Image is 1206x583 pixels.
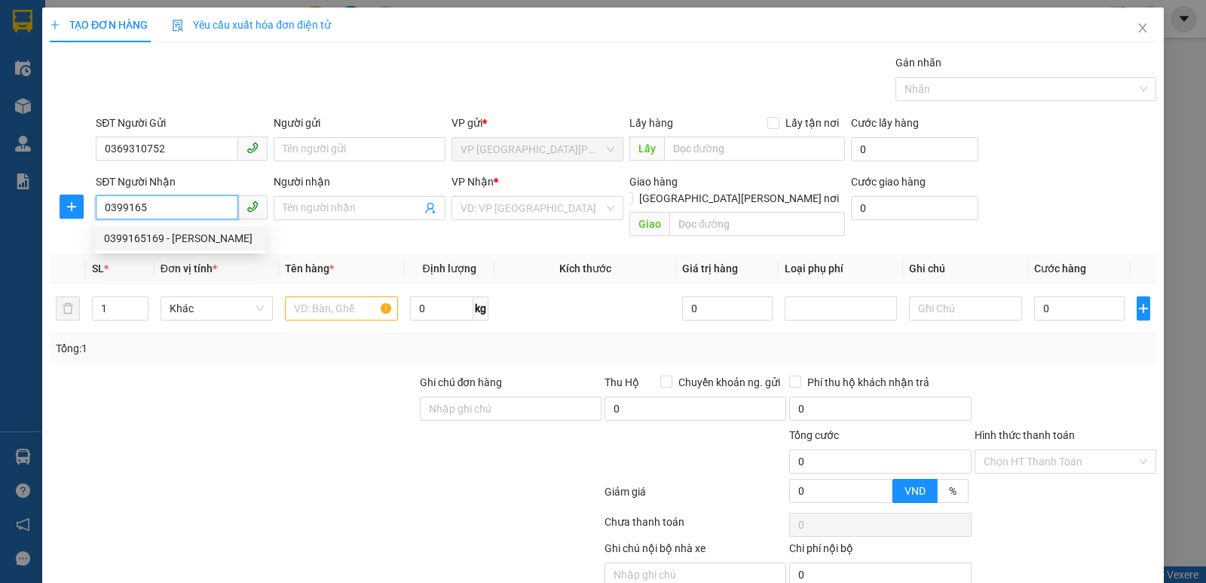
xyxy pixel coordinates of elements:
span: TẠO ĐƠN HÀNG [50,19,148,31]
th: Loại phụ phí [779,254,904,284]
span: phone [246,142,259,154]
div: SĐT Người Gửi [96,115,268,131]
span: Lấy [629,137,664,161]
span: plus [1137,302,1149,315]
div: Ghi chú nội bộ nhà xe [605,540,786,563]
button: plus [60,195,84,219]
span: phone [246,201,259,213]
div: VP gửi [451,115,623,131]
strong: CHUYỂN PHÁT NHANH AN PHÚ QUÝ [44,12,152,61]
input: Dọc đường [664,137,846,161]
button: plus [1137,296,1150,321]
div: 0399165169 - [PERSON_NAME] [104,230,256,247]
label: Ghi chú đơn hàng [420,376,503,388]
span: Khác [170,297,265,320]
input: Ghi chú đơn hàng [420,397,601,421]
span: Kích thước [559,262,611,275]
span: Tổng cước [789,429,839,441]
span: kg [473,296,488,321]
span: VP Nhận [451,176,494,188]
span: [GEOGRAPHIC_DATA][PERSON_NAME] nơi [633,190,845,207]
div: Người gửi [274,115,445,131]
div: Chưa thanh toán [603,514,788,540]
img: icon [172,20,184,32]
span: VND [904,485,926,497]
span: plus [60,201,83,213]
div: 0399165169 - hùng long [95,226,265,250]
input: Ghi Chú [909,296,1022,321]
span: Định lượng [423,262,476,275]
span: plus [50,20,60,30]
span: Yêu cầu xuất hóa đơn điện tử [172,19,331,31]
div: Người nhận [274,173,445,190]
label: Gán nhãn [895,57,941,69]
button: delete [56,296,80,321]
div: Tổng: 1 [56,340,467,357]
span: Giao hàng [629,176,678,188]
input: VD: Bàn, Ghế [285,296,398,321]
span: Thu Hộ [605,376,639,388]
span: Tên hàng [285,262,334,275]
span: Lấy tận nơi [779,115,845,131]
span: VP Cầu Yên Xuân [461,138,614,161]
span: SL [92,262,104,275]
div: Giảm giá [603,483,788,510]
label: Cước lấy hàng [851,117,919,129]
th: Ghi chú [903,254,1028,284]
div: Chi phí nội bộ [789,540,971,563]
span: Lấy hàng [629,117,673,129]
span: close [1137,22,1149,34]
span: [GEOGRAPHIC_DATA], [GEOGRAPHIC_DATA] ↔ [GEOGRAPHIC_DATA] [38,64,154,115]
input: 0 [682,296,773,321]
label: Cước giao hàng [851,176,926,188]
input: Cước lấy hàng [851,137,978,161]
label: Hình thức thanh toán [975,429,1075,441]
button: Close [1122,8,1164,50]
span: user-add [424,202,436,214]
span: Phí thu hộ khách nhận trả [801,374,935,391]
span: Đơn vị tính [161,262,217,275]
span: Chuyển khoản ng. gửi [672,374,786,391]
span: % [949,485,957,497]
input: Dọc đường [669,212,846,236]
span: Giao [629,212,669,236]
span: Giá trị hàng [682,262,738,275]
input: Cước giao hàng [851,196,978,220]
span: Cước hàng [1034,262,1086,275]
div: SĐT Người Nhận [96,173,268,190]
img: logo [8,75,35,150]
